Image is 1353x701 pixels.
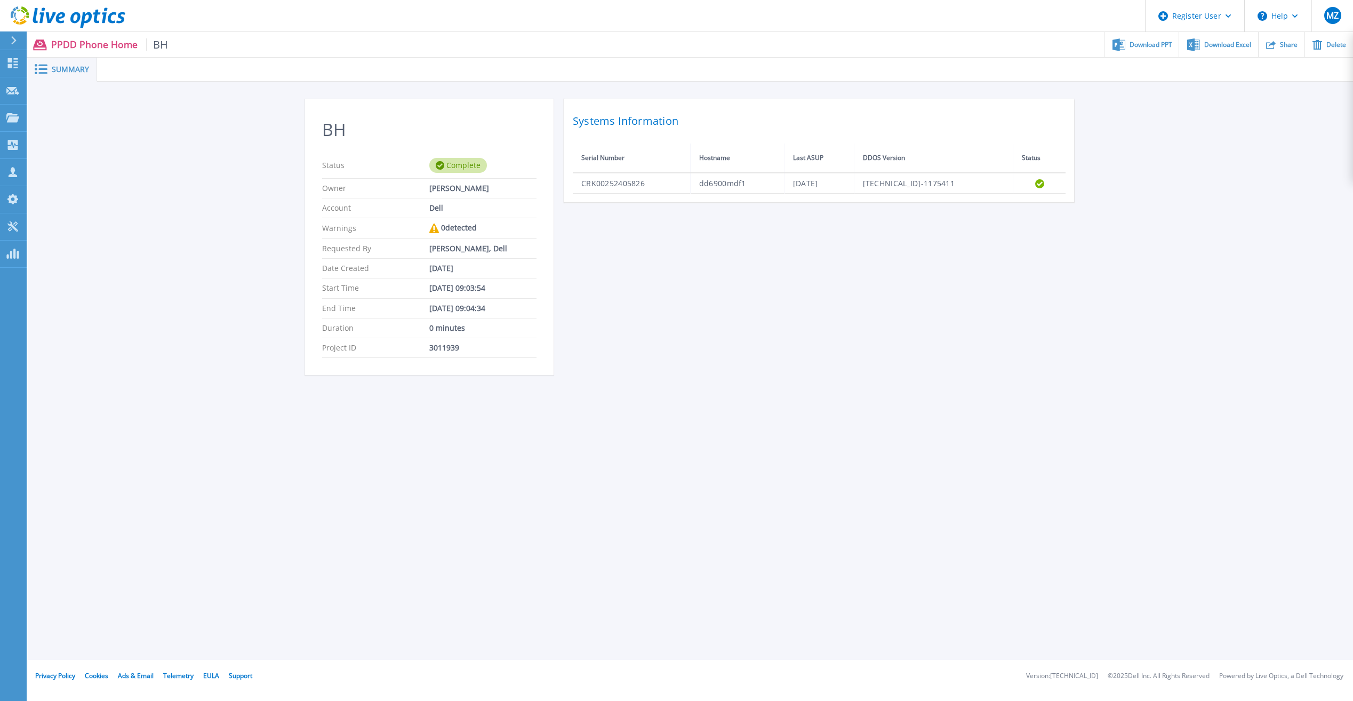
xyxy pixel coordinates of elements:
td: [DATE] [784,173,854,194]
span: Share [1280,42,1298,48]
th: Hostname [690,144,784,173]
th: Last ASUP [784,144,854,173]
td: dd6900mdf1 [690,173,784,194]
span: Download PPT [1130,42,1172,48]
li: © 2025 Dell Inc. All Rights Reserved [1108,673,1210,680]
div: [DATE] [429,264,537,273]
div: Complete [429,158,487,173]
p: Start Time [322,284,429,292]
p: Owner [322,184,429,193]
span: MZ [1326,11,1339,20]
li: Powered by Live Optics, a Dell Technology [1219,673,1343,680]
th: Serial Number [573,144,690,173]
span: Download Excel [1204,42,1251,48]
p: End Time [322,304,429,313]
div: 3011939 [429,344,537,352]
a: Ads & Email [118,671,154,680]
p: Requested By [322,244,429,253]
a: Privacy Policy [35,671,75,680]
a: Cookies [85,671,108,680]
div: [PERSON_NAME] [429,184,537,193]
span: Delete [1326,42,1346,48]
p: Duration [322,324,429,332]
span: Summary [52,66,89,73]
p: PPDD Phone Home [51,38,169,51]
p: Warnings [322,224,429,233]
h2: BH [322,120,537,140]
th: Status [1013,144,1066,173]
div: [DATE] 09:04:34 [429,304,537,313]
div: 0 minutes [429,324,537,332]
p: Date Created [322,264,429,273]
div: 0 detected [429,224,537,233]
li: Version: [TECHNICAL_ID] [1026,673,1098,680]
a: Support [229,671,252,680]
div: [PERSON_NAME], Dell [429,244,537,253]
p: Status [322,158,429,173]
p: Project ID [322,344,429,352]
td: [TECHNICAL_ID]-1175411 [854,173,1013,194]
a: Telemetry [163,671,194,680]
div: Dell [429,204,537,212]
div: [DATE] 09:03:54 [429,284,537,292]
th: DDOS Version [854,144,1013,173]
p: Account [322,204,429,212]
h2: Systems Information [573,111,1066,131]
span: BH [146,38,169,51]
a: EULA [203,671,219,680]
td: CRK00252405826 [573,173,690,194]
